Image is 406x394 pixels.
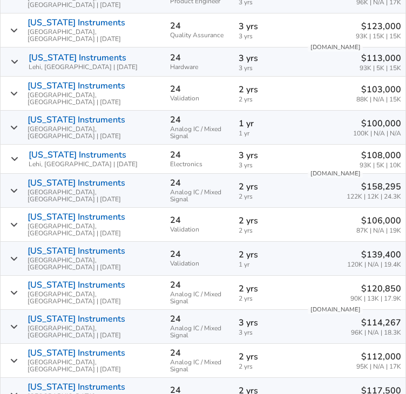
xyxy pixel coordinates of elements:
p: $103,000 [356,83,401,96]
span: Analog IC / Mixed Signal [170,359,230,373]
p: 24 [170,348,181,358]
p: [US_STATE] Instruments [28,314,125,324]
span: Analog IC / Mixed Signal [170,126,230,140]
span: [GEOGRAPHIC_DATA], [GEOGRAPHIC_DATA] | [DATE] [28,29,161,43]
span: 100K | N/A | N/A [353,130,401,137]
p: [US_STATE] Instruments [29,150,126,160]
p: $139,400 [347,248,401,261]
span: Hardware [170,64,230,71]
span: Quality Assurance [170,32,230,39]
p: 2 yrs [239,350,298,363]
span: 2 yrs [239,193,298,200]
span: [GEOGRAPHIC_DATA], [GEOGRAPHIC_DATA] | [DATE] [28,291,161,305]
p: 24 [170,21,181,31]
span: [GEOGRAPHIC_DATA], [GEOGRAPHIC_DATA] | [DATE] [28,189,161,203]
span: 3 yrs [239,65,298,72]
span: [GEOGRAPHIC_DATA], [GEOGRAPHIC_DATA] | [DATE] [28,257,161,271]
span: 3 yrs [239,162,298,169]
span: Lehi, [GEOGRAPHIC_DATA] | [DATE] [29,64,138,71]
span: 2 yrs [239,295,298,302]
span: 2 yrs [239,363,298,370]
span: 90K | 13K | 17.9K [350,295,401,302]
span: Analog IC / Mixed Signal [170,189,230,203]
span: Validation [170,226,230,233]
p: [US_STATE] Instruments [29,53,126,63]
p: 24 [170,53,181,63]
span: 88K | N/A | 15K [356,96,401,103]
span: Validation [170,260,230,267]
span: Analog IC / Mixed Signal [170,325,230,339]
span: 2 yrs [239,227,298,234]
p: $113,000 [360,52,401,65]
p: [US_STATE] Instruments [28,81,125,91]
span: 1 yr [239,261,298,268]
p: 3 yrs [239,316,298,329]
p: 2 yrs [239,214,298,227]
p: $158,295 [347,180,401,193]
span: Validation [170,95,230,102]
span: 122K | 12K | 24.3K [347,193,401,200]
p: 1 yr [239,117,298,130]
p: 24 [170,280,181,290]
p: $108,000 [360,149,401,162]
span: [GEOGRAPHIC_DATA], [GEOGRAPHIC_DATA] | [DATE] [28,223,161,237]
span: 3 yrs [239,33,298,40]
span: 87K | N/A | 19K [356,227,401,234]
span: 1 yr [239,130,298,137]
span: [GEOGRAPHIC_DATA], [GEOGRAPHIC_DATA] | [DATE] [28,359,161,373]
p: $120,850 [350,282,401,295]
span: 2 yrs [239,96,298,103]
p: [US_STATE] Instruments [28,115,125,125]
span: 3 yrs [239,329,298,336]
p: [US_STATE] Instruments [28,18,125,28]
p: $106,000 [356,214,401,227]
p: 3 yrs [239,20,298,33]
span: Lehi, [GEOGRAPHIC_DATA] | [DATE] [29,161,138,168]
span: 93K | 15K | 15K [356,33,401,40]
p: $112,000 [356,350,401,363]
p: $123,000 [356,20,401,33]
p: $100,000 [353,117,401,130]
p: 24 [170,178,181,188]
span: 96K | N/A | 18.3K [351,329,401,336]
p: 3 yrs [239,52,298,65]
p: 24 [170,115,181,125]
p: 2 yrs [239,248,298,261]
p: 2 yrs [239,83,298,96]
span: [GEOGRAPHIC_DATA], [GEOGRAPHIC_DATA] | [DATE] [28,92,161,106]
span: 93K | 5K | 10K [360,162,401,169]
p: [US_STATE] Instruments [28,348,125,358]
p: 3 yrs [239,149,298,162]
p: [US_STATE] Instruments [28,246,125,256]
span: [GEOGRAPHIC_DATA], [GEOGRAPHIC_DATA] | [DATE] [28,126,161,140]
p: [US_STATE] Instruments [28,280,125,290]
span: 120K | N/A | 19.4K [347,261,401,268]
p: [US_STATE] Instruments [28,212,125,222]
p: 2 yrs [239,180,298,193]
p: 24 [170,215,181,225]
p: 2 yrs [239,282,298,295]
p: 24 [170,314,181,324]
p: $114,267 [351,316,401,329]
p: [US_STATE] Instruments [28,178,125,188]
span: 95K | N/A | 17K [356,363,401,370]
p: 24 [170,84,181,94]
p: 24 [170,249,181,259]
span: Analog IC / Mixed Signal [170,291,230,305]
span: [GEOGRAPHIC_DATA], [GEOGRAPHIC_DATA] | [DATE] [28,325,161,339]
span: Electronics [170,161,230,168]
span: 93K | 5K | 15K [360,65,401,72]
p: [US_STATE] Instruments [28,382,125,392]
p: 24 [170,150,181,160]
